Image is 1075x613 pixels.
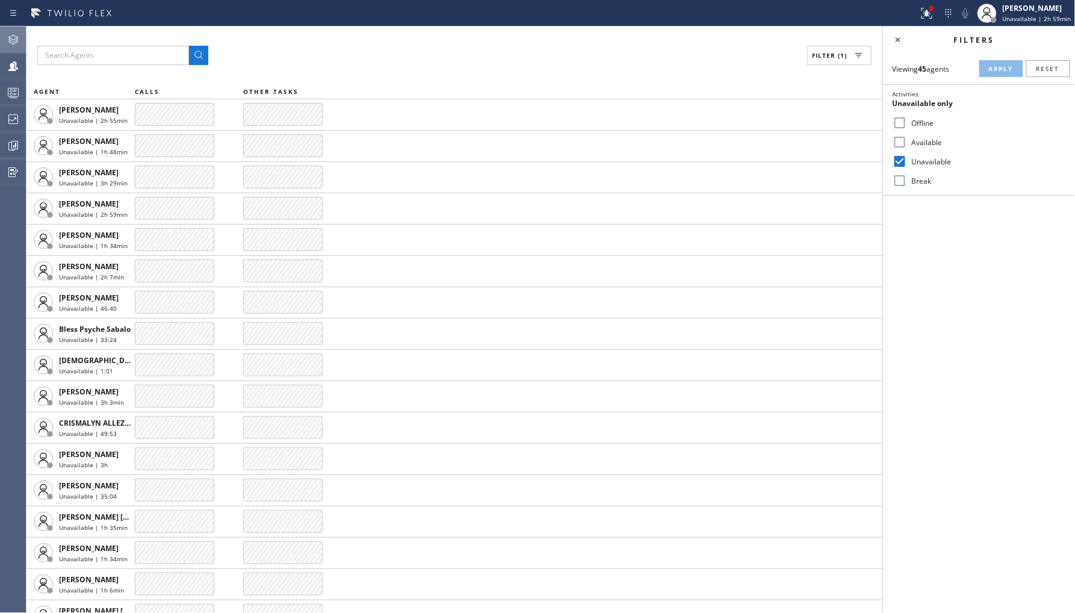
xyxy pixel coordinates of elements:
[59,574,119,585] span: [PERSON_NAME]
[59,335,117,344] span: Unavailable | 33:24
[59,261,119,272] span: [PERSON_NAME]
[59,523,128,532] span: Unavailable | 1h 35min
[59,429,117,438] span: Unavailable | 49:53
[907,137,1065,148] label: Available
[59,199,119,209] span: [PERSON_NAME]
[59,355,200,366] span: [DEMOGRAPHIC_DATA][PERSON_NAME]
[954,35,995,45] span: Filters
[1003,3,1071,13] div: [PERSON_NAME]
[59,543,119,553] span: [PERSON_NAME]
[1026,60,1070,77] button: Reset
[1003,14,1071,23] span: Unavailable | 2h 59min
[907,176,1065,186] label: Break
[59,512,180,522] span: [PERSON_NAME] [PERSON_NAME]
[59,398,124,406] span: Unavailable | 3h 3min
[59,387,119,397] span: [PERSON_NAME]
[59,492,117,500] span: Unavailable | 35:04
[59,449,119,459] span: [PERSON_NAME]
[59,210,128,219] span: Unavailable | 2h 59min
[59,418,134,428] span: CRISMALYN ALLEZER
[34,87,60,96] span: AGENT
[907,118,1065,128] label: Offline
[893,90,1065,98] div: Activities
[813,51,847,60] span: Filter (1)
[37,46,189,65] input: Search Agents
[59,461,108,469] span: Unavailable | 3h
[59,367,113,375] span: Unavailable | 1:01
[59,555,128,563] span: Unavailable | 1h 34min
[893,98,953,108] span: Unavailable only
[59,148,128,156] span: Unavailable | 1h 48min
[907,157,1065,167] label: Unavailable
[59,324,131,334] span: Bless Psyche Sabalo
[59,293,119,303] span: [PERSON_NAME]
[59,230,119,240] span: [PERSON_NAME]
[957,5,974,22] button: Mute
[59,586,124,594] span: Unavailable | 1h 6min
[59,167,119,178] span: [PERSON_NAME]
[59,241,128,250] span: Unavailable | 1h 34min
[59,304,117,313] span: Unavailable | 46:40
[135,87,160,96] span: CALLS
[893,64,950,74] span: Viewing agents
[1036,64,1060,73] span: Reset
[59,481,119,491] span: [PERSON_NAME]
[59,105,119,115] span: [PERSON_NAME]
[59,273,124,281] span: Unavailable | 2h 7min
[59,136,119,146] span: [PERSON_NAME]
[59,179,128,187] span: Unavailable | 3h 29min
[919,64,927,74] strong: 45
[979,60,1023,77] button: Apply
[989,64,1014,73] span: Apply
[243,87,299,96] span: OTHER TASKS
[807,46,872,65] button: Filter (1)
[59,116,128,125] span: Unavailable | 2h 55min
